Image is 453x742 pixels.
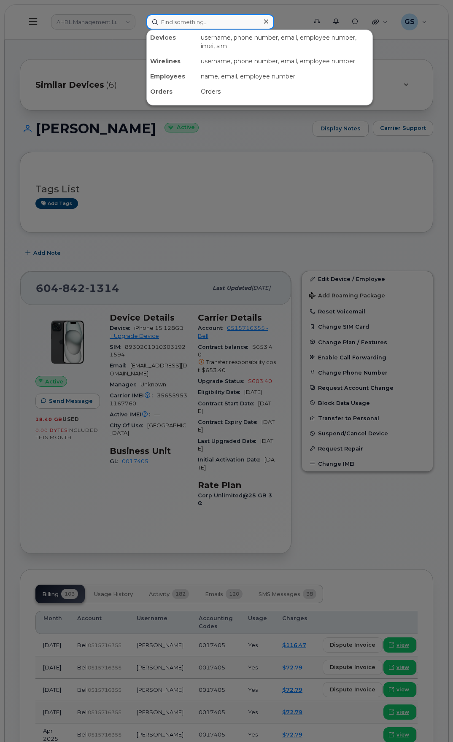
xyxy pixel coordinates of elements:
div: name, email, employee number [197,69,372,84]
div: username, phone number, email, employee number [197,54,372,69]
div: Employees [147,69,197,84]
div: Wirelines [147,54,197,69]
div: username, phone number, email, employee number, imei, sim [197,30,372,54]
div: Orders [147,84,197,99]
div: Devices [147,30,197,54]
div: Orders [197,84,372,99]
